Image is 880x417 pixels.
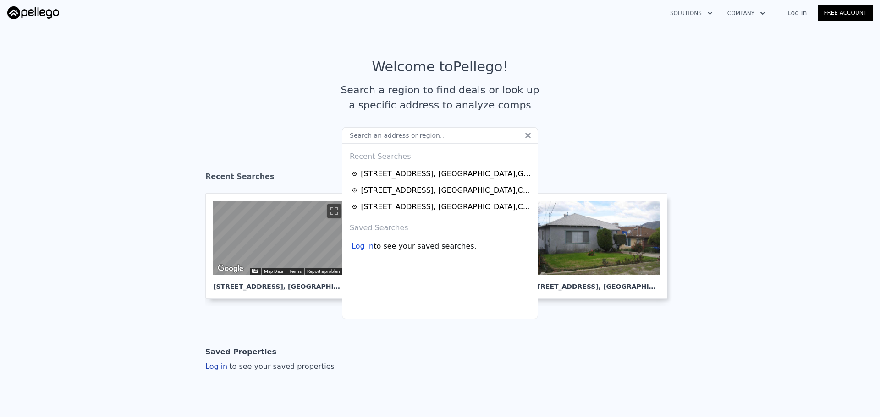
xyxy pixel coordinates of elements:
button: Solutions [663,5,720,22]
span: to see your saved properties [227,362,335,371]
a: Map [STREET_ADDRESS], [GEOGRAPHIC_DATA] [205,193,359,299]
button: Toggle fullscreen view [327,204,341,218]
img: Google [215,263,246,275]
div: Log in [352,241,374,252]
div: [STREET_ADDRESS] , [GEOGRAPHIC_DATA] [528,275,660,291]
div: [STREET_ADDRESS] , [GEOGRAPHIC_DATA] , GA 30311 [361,168,531,179]
button: Keyboard shortcuts [252,269,258,273]
a: [STREET_ADDRESS], [GEOGRAPHIC_DATA] [521,193,675,299]
a: Report a problem [307,269,341,274]
a: Free Account [818,5,873,21]
a: Open this area in Google Maps (opens a new window) [215,263,246,275]
div: Recent Searches [205,164,675,193]
a: [STREET_ADDRESS], [GEOGRAPHIC_DATA],GA 30311 [352,168,531,179]
button: Map Data [264,268,283,275]
a: [STREET_ADDRESS], [GEOGRAPHIC_DATA],CA 91042 [352,201,531,212]
button: Company [720,5,773,22]
div: [STREET_ADDRESS] , [GEOGRAPHIC_DATA] , CA 91042 [361,201,531,212]
div: Saved Properties [205,343,276,361]
div: Log in [205,361,335,372]
span: to see your saved searches. [374,241,476,252]
div: [STREET_ADDRESS] , [GEOGRAPHIC_DATA] [213,275,344,291]
div: Saved Searches [346,215,534,237]
a: [STREET_ADDRESS], [GEOGRAPHIC_DATA],CA 90039 [352,185,531,196]
a: Log In [776,8,818,17]
div: Recent Searches [346,144,534,166]
div: Street View [213,201,344,275]
div: Map [213,201,344,275]
div: Welcome to Pellego ! [372,59,508,75]
a: Terms [289,269,302,274]
div: [STREET_ADDRESS] , [GEOGRAPHIC_DATA] , CA 90039 [361,185,531,196]
input: Search an address or region... [342,127,538,144]
img: Pellego [7,6,59,19]
div: Search a region to find deals or look up a specific address to analyze comps [337,82,543,113]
